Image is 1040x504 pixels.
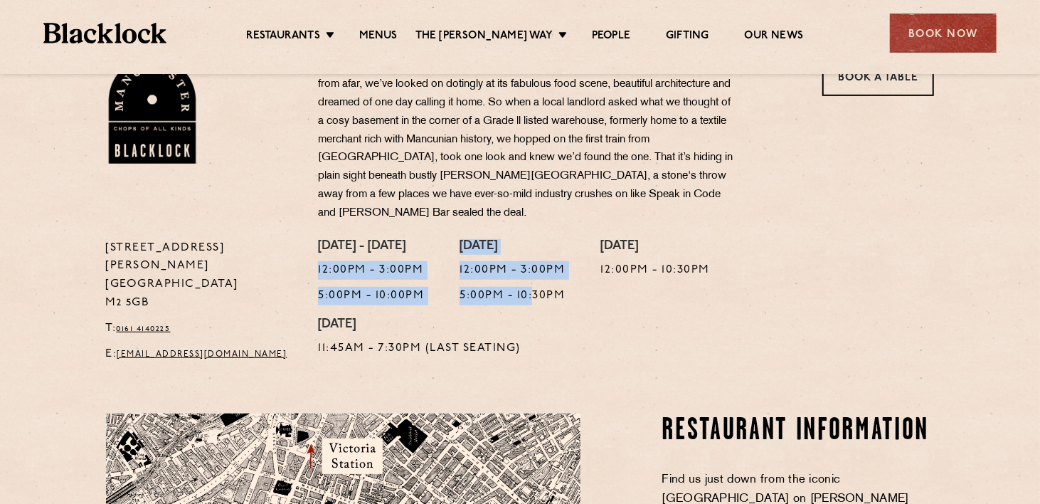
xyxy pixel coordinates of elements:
a: Gifting [666,29,709,45]
a: Restaurants [246,29,320,45]
h4: [DATE] [600,239,710,255]
p: For some time now, we’ve held [GEOGRAPHIC_DATA] close to our hearts. Admirers from afar, we’ve lo... [318,57,738,223]
p: E: [106,345,297,364]
p: 12:00pm - 3:00pm [460,261,565,280]
h2: Restaurant Information [662,414,935,449]
p: 11:45am - 7:30pm (Last Seating) [318,340,521,358]
p: [STREET_ADDRESS][PERSON_NAME] [GEOGRAPHIC_DATA] M2 5GB [106,239,297,313]
p: 12:00pm - 3:00pm [318,261,424,280]
h4: [DATE] [460,239,565,255]
h4: [DATE] [318,317,521,333]
a: The [PERSON_NAME] Way [415,29,553,45]
div: Book Now [890,14,997,53]
img: BL_Textured_Logo-footer-cropped.svg [43,23,166,43]
h4: [DATE] - [DATE] [318,239,424,255]
p: 5:00pm - 10:00pm [318,287,424,305]
img: BL_Manchester_Logo-bleed.png [106,57,199,164]
a: Book a Table [822,57,934,96]
a: Our News [745,29,804,45]
a: People [592,29,630,45]
p: T: [106,320,297,338]
a: 0161 4140225 [117,325,171,333]
a: [EMAIL_ADDRESS][DOMAIN_NAME] [117,350,287,359]
p: 5:00pm - 10:30pm [460,287,565,305]
a: Menus [359,29,398,45]
p: 12:00pm - 10:30pm [600,261,710,280]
